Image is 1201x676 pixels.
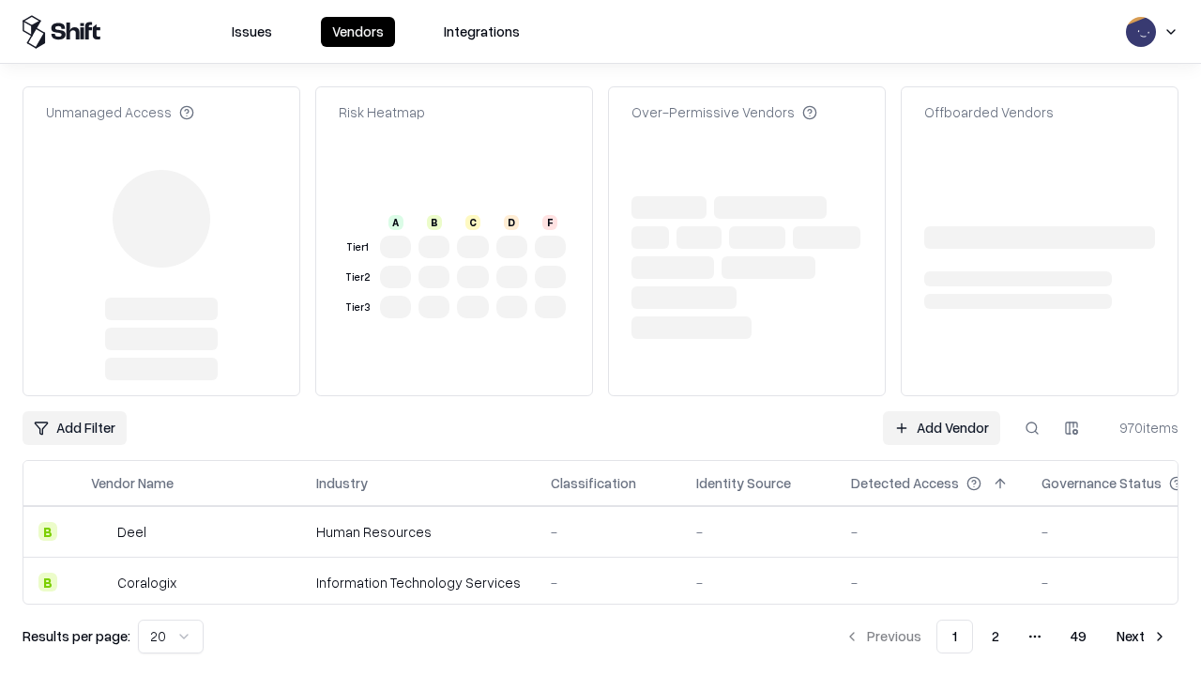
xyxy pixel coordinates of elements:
img: Coralogix [91,573,110,591]
div: 970 items [1103,418,1178,438]
button: 49 [1056,620,1102,653]
button: 2 [977,620,1014,653]
img: Deel [91,522,110,541]
div: B [38,522,57,541]
div: Detected Access [851,473,959,493]
div: Tier 2 [342,269,372,285]
div: Vendor Name [91,473,174,493]
div: - [551,573,666,592]
div: B [38,573,57,591]
button: Issues [220,17,283,47]
div: A [388,215,403,230]
button: 1 [936,620,973,653]
nav: pagination [833,620,1178,653]
div: Governance Status [1041,473,1162,493]
div: Human Resources [316,522,521,542]
div: - [696,573,821,592]
div: Industry [316,473,368,493]
button: Add Filter [23,411,127,445]
div: Tier 3 [342,300,372,315]
div: - [551,522,666,542]
div: Risk Heatmap [339,102,425,122]
div: Information Technology Services [316,573,521,592]
div: Identity Source [696,473,791,493]
div: - [851,522,1011,542]
p: Results per page: [23,626,130,646]
div: Offboarded Vendors [924,102,1054,122]
div: Coralogix [117,573,176,592]
a: Add Vendor [883,411,1000,445]
div: Deel [117,522,146,542]
div: D [504,215,519,230]
div: C [465,215,480,230]
div: F [542,215,557,230]
div: Tier 1 [342,239,372,255]
button: Next [1105,620,1178,653]
div: Classification [551,473,636,493]
div: Unmanaged Access [46,102,194,122]
div: - [696,522,821,542]
div: Over-Permissive Vendors [631,102,817,122]
button: Integrations [433,17,531,47]
button: Vendors [321,17,395,47]
div: - [851,573,1011,592]
div: B [427,215,442,230]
